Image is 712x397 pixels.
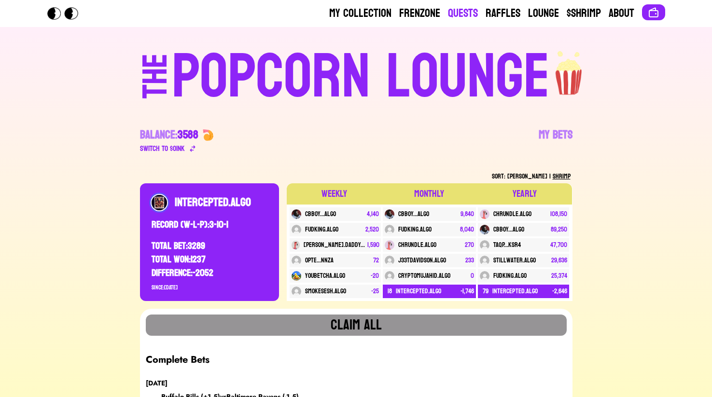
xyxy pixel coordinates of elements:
div: 0 [471,271,474,281]
div: MONTHLY [414,187,444,201]
span: [PERSON_NAME] [507,170,547,182]
div: [DATE] [146,378,567,388]
span: SHRIMP [553,170,571,182]
div: RECORD (W-L-P): 3 - 10 - 1 [152,210,267,239]
img: 🍤 [202,129,214,141]
div: -2,646 [552,287,567,296]
div: cbboy...algo [305,209,336,219]
div: fudking.algo [305,225,338,234]
div: 29,636 [551,256,567,265]
div: POPCORN LOUNGE [172,46,550,108]
div: intercepted.algo [396,287,441,296]
div: Since: [DATE] [152,284,267,291]
button: Claim all [146,315,567,336]
div: TOTAL BET: 3289 [152,239,267,253]
img: Connect wallet [648,7,659,18]
div: intercepted.algo [492,287,538,296]
div: youbetcha.algo [305,271,345,281]
div: smokesesh.algo [305,287,346,296]
div: 25,374 [551,271,567,281]
a: My Bets [539,127,572,154]
div: TOTAL WON: 1237 [152,253,267,266]
div: -1,746 [461,287,474,296]
a: About [609,6,634,21]
div: chrundle.algo [493,209,531,219]
div: YEARLY [513,187,537,201]
div: 47,700 [550,240,567,250]
div: fudking.algo [493,271,527,281]
div: INTERCEPTED.ALGO [175,195,267,210]
div: Switch to $ OINK [140,143,185,154]
div: cbboy...algo [398,209,429,219]
div: cbboy...algo [493,225,524,234]
div: THE [138,54,172,118]
a: Frenzone [399,6,440,21]
div: cryptomujahid.algo [398,271,450,281]
div: 8,040 [460,225,474,234]
span: 3588 [178,124,198,145]
div: fudking.algo [398,225,432,234]
div: DIFFERENCE: -2052 [152,266,267,280]
div: WEEKLY [321,187,347,201]
div: 72 [373,256,379,265]
div: Complete Bets [146,342,567,378]
div: 270 [465,240,474,250]
div: -20 [371,271,379,281]
a: $Shrimp [567,6,601,21]
div: TAQP...KSR4 [493,240,521,250]
div: OPTE...NNZA [305,256,334,265]
div: 89,250 [551,225,567,234]
div: Balance: [140,127,198,143]
div: 4,140 [367,209,379,219]
div: Sort: | [140,170,572,183]
div: chrundle.algo [398,240,436,250]
a: THEPOPCORN LOUNGEpopcorn [59,42,654,108]
div: 2,520 [365,225,379,234]
div: j33tdavidson.algo [398,256,446,265]
div: 9,840 [461,209,474,219]
div: -25 [371,287,379,296]
div: 108,150 [550,209,567,219]
img: popcorn [550,42,589,96]
a: My Collection [329,6,391,21]
a: Quests [448,6,478,21]
div: 1,590 [367,240,379,250]
div: 18 [388,287,392,296]
a: Raffles [486,6,520,21]
div: [PERSON_NAME].daddy.algo [304,240,365,250]
a: Lounge [528,6,559,21]
div: stillwater.algo [493,256,536,265]
div: 233 [465,256,474,265]
div: 79 [483,287,489,296]
img: Popcorn [47,7,86,20]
